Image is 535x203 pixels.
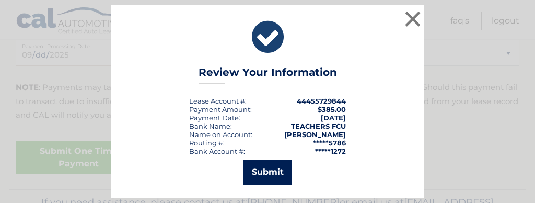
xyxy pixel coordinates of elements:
[189,139,225,147] div: Routing #:
[189,97,247,105] div: Lease Account #:
[199,66,337,84] h3: Review Your Information
[402,8,423,29] button: ×
[189,105,252,114] div: Payment Amount:
[189,114,239,122] span: Payment Date
[189,114,240,122] div: :
[318,105,346,114] span: $385.00
[189,147,245,155] div: Bank Account #:
[291,122,346,130] strong: TEACHERS FCU
[189,130,252,139] div: Name on Account:
[243,160,292,185] button: Submit
[284,130,346,139] strong: [PERSON_NAME]
[321,114,346,122] span: [DATE]
[297,97,346,105] strong: 44455729844
[189,122,232,130] div: Bank Name:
